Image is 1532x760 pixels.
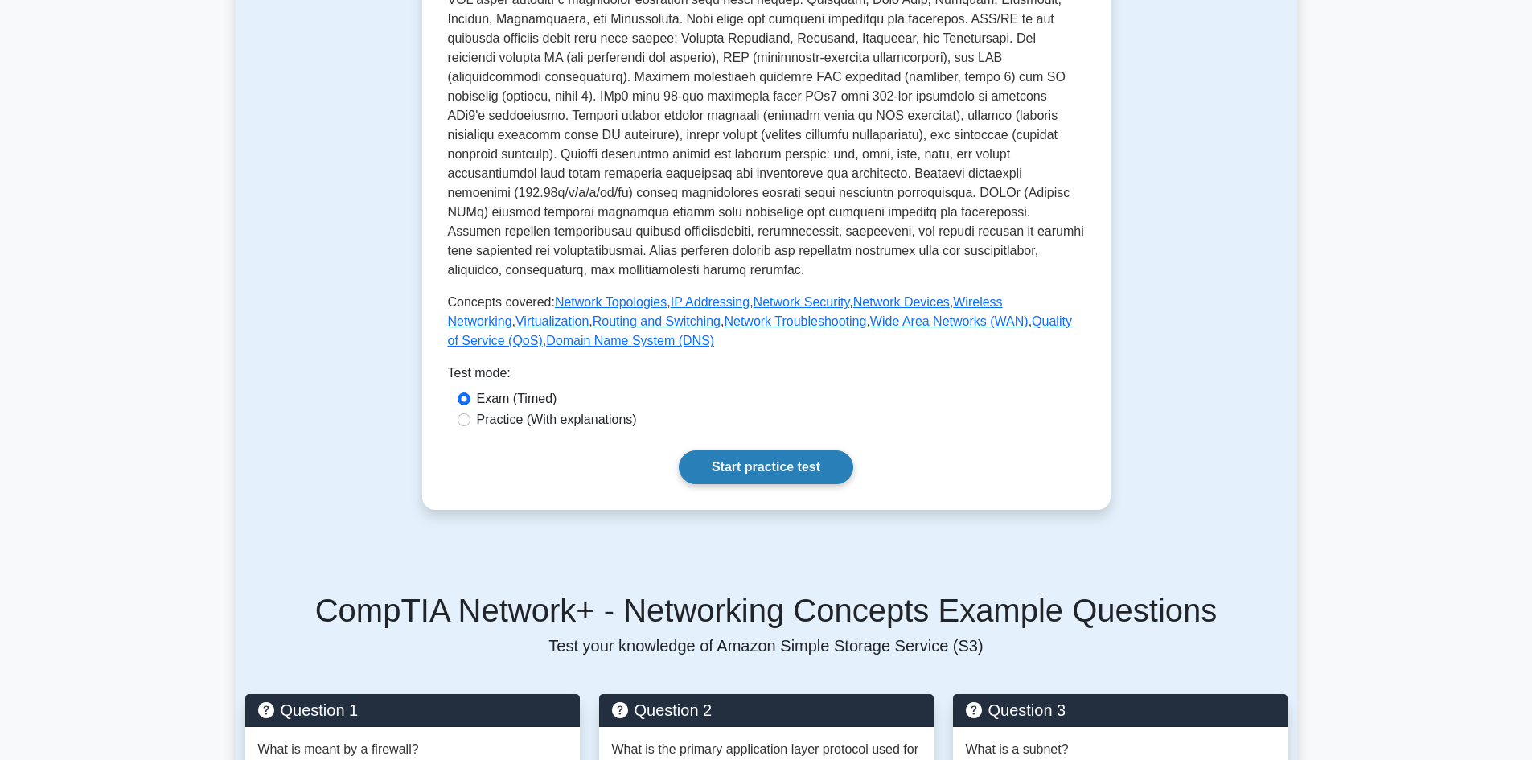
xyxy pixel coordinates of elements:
label: Practice (With explanations) [477,410,637,429]
a: Start practice test [679,450,853,484]
a: Routing and Switching [593,314,721,328]
a: Wide Area Networks (WAN) [870,314,1029,328]
a: Network Devices [853,295,950,309]
div: Test mode: [448,364,1085,389]
a: Network Troubleshooting [724,314,866,328]
p: What is meant by a firewall? [258,740,419,759]
h5: Question 3 [966,700,1275,720]
a: Network Topologies [555,295,667,309]
a: Virtualization [515,314,589,328]
a: Network Security [754,295,850,309]
label: Exam (Timed) [477,389,557,409]
h5: Question 1 [258,700,567,720]
p: Test your knowledge of Amazon Simple Storage Service (S3) [245,636,1288,655]
h5: Question 2 [612,700,921,720]
p: What is a subnet? [966,740,1069,759]
a: Domain Name System (DNS) [546,334,714,347]
p: Concepts covered: , , , , , , , , , , [448,293,1085,351]
a: IP Addressing [671,295,750,309]
h5: CompTIA Network+ - Networking Concepts Example Questions [245,591,1288,630]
